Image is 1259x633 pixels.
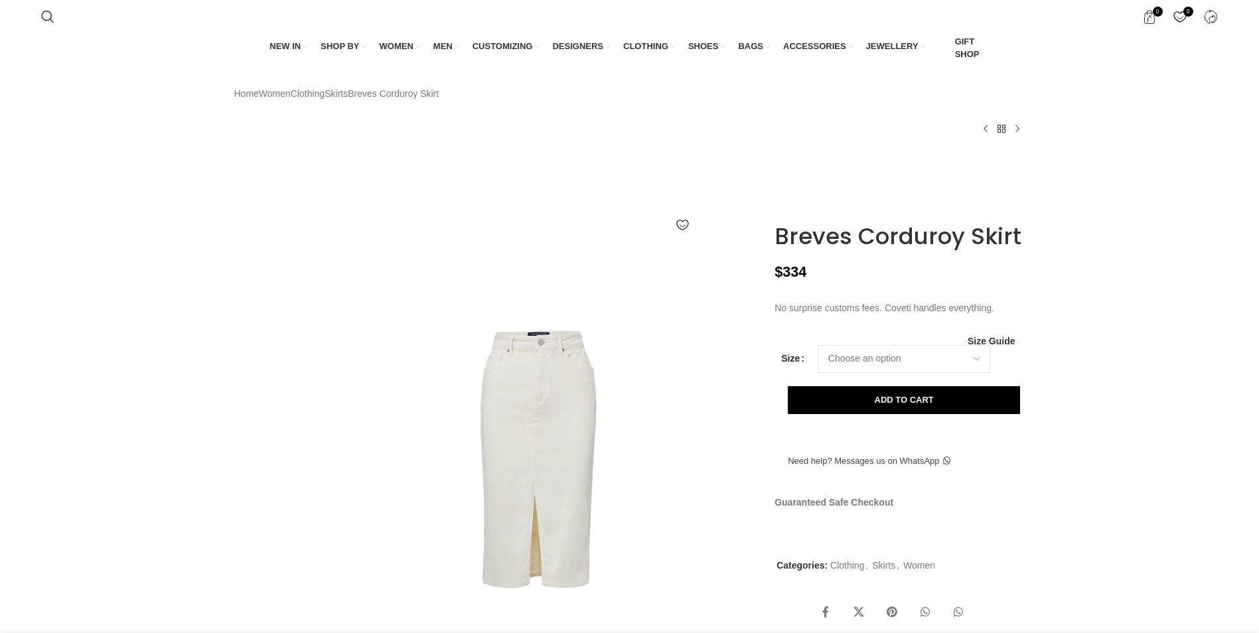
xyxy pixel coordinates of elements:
[348,86,439,101] span: Breves Corduroy Skirt
[846,599,872,626] a: X social link
[321,33,366,60] a: SHOP BY
[433,33,459,60] a: MEN
[978,121,994,137] a: Previous product
[775,157,834,216] img: Veronica Beard
[473,33,540,60] a: CUSTOMIZING
[775,516,1005,535] img: guaranteed-safe-checkout-bordered.j
[938,33,990,63] a: GIFT SHOP
[231,240,312,317] img: Veronica Beard Skirts
[903,560,935,571] a: Women
[552,33,610,60] a: DESIGNERS
[291,86,325,101] a: Clothing
[234,86,259,101] a: Home
[812,599,839,626] a: Facebook social link
[865,558,868,573] span: ,
[321,40,359,52] span: SHOP BY
[1167,3,1194,30] a: 0
[1136,3,1163,30] a: 0
[688,40,719,52] span: SHOES
[231,324,312,401] img: Veronica Beard
[1167,3,1194,30] div: My Wishlist
[872,560,895,571] a: Skirts
[35,3,61,30] a: Search
[783,40,846,52] span: ACCESSORIES
[380,33,420,60] a: WOMEN
[269,33,307,60] a: NEW IN
[775,301,1025,315] p: No surprise customs fees. Coveti handles everything.
[552,40,603,52] span: DESIGNERS
[938,42,950,54] img: GiftBag
[945,599,972,626] a: WhatsApp social link
[777,560,828,571] span: Categories:
[738,40,763,52] span: BAGS
[1009,121,1025,137] a: Next product
[325,86,348,101] a: Skirts
[897,558,899,573] span: ,
[866,40,919,52] span: JEWELLERY
[775,263,782,280] span: $
[775,497,893,508] strong: Guaranteed Safe Checkout
[35,33,1224,63] div: Main navigation
[788,386,1020,414] button: Add to cart
[775,263,806,280] bdi: 334
[912,599,938,626] a: WhatsApp social link
[231,407,312,485] img: Veronica Beard Clothing
[380,40,413,52] span: WOMEN
[234,86,439,101] nav: Breadcrumb
[1153,7,1163,17] span: 0
[783,33,853,60] a: ACCESSORIES
[955,36,990,60] span: GIFT SHOP
[473,40,533,52] span: CUSTOMIZING
[738,33,770,60] a: BAGS
[1183,7,1193,17] span: 0
[866,33,925,60] a: JEWELLERY
[623,40,668,52] span: CLOTHING
[830,560,864,571] a: Clothing
[269,40,301,52] span: NEW IN
[879,599,905,626] a: Pinterest social link
[775,447,963,475] a: Need help? Messages us on WhatsApp
[623,33,675,60] a: CLOTHING
[775,223,1025,250] h1: Breves Corduroy Skirt
[688,33,725,60] a: SHOES
[433,40,453,52] span: MEN
[259,86,291,101] a: Women
[781,351,804,366] label: Size
[231,492,312,569] img: Breves Corduroy Skirt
